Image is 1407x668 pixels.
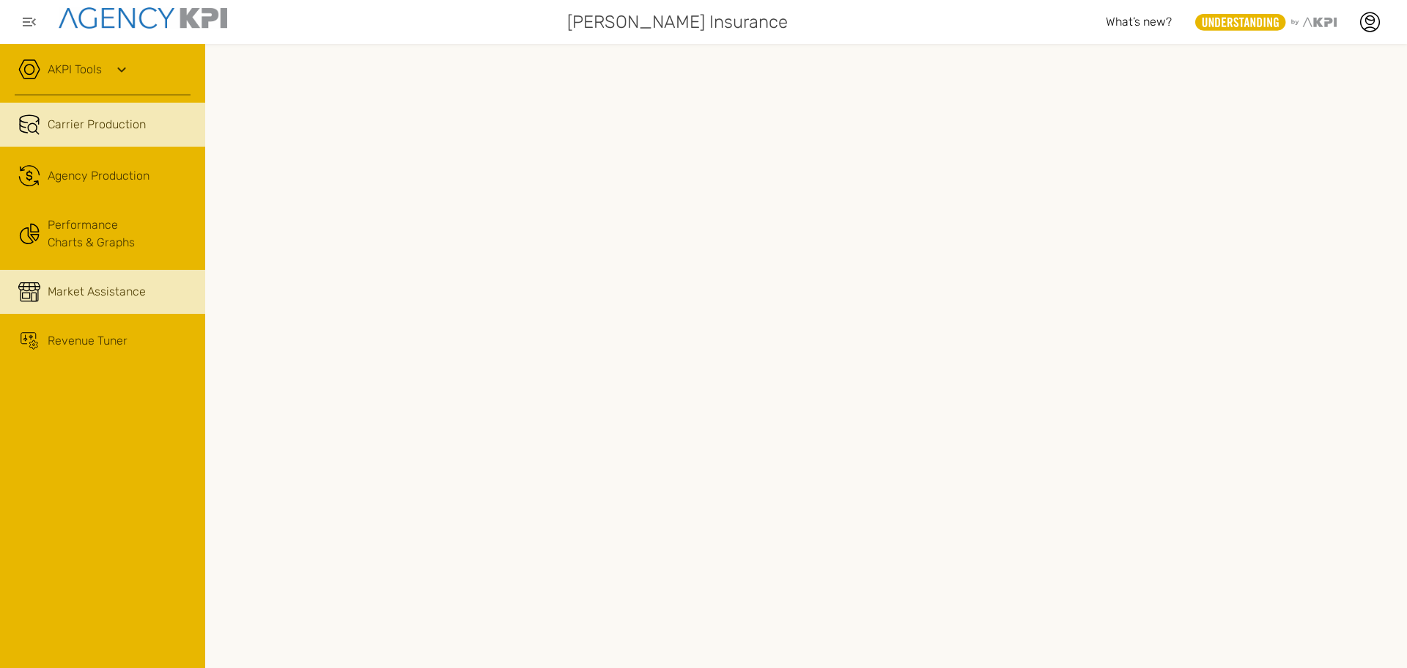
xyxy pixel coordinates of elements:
[1106,15,1172,29] span: What’s new?
[48,61,102,78] a: AKPI Tools
[567,9,788,35] span: [PERSON_NAME] Insurance
[48,283,146,301] span: Market Assistance
[48,116,146,133] span: Carrier Production
[48,167,149,185] span: Agency Production
[59,7,227,29] img: agencykpi-logo-550x69-2d9e3fa8.png
[48,332,128,350] span: Revenue Tuner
